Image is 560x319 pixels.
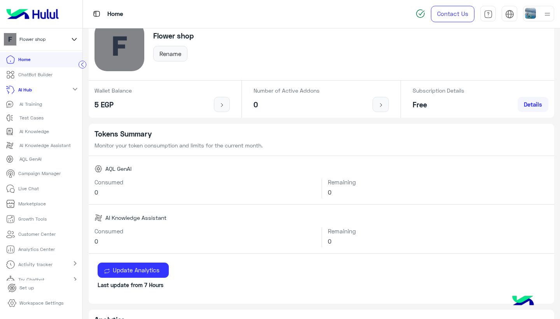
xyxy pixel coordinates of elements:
[19,128,49,135] p: AI Knowledge
[18,231,56,238] p: Customer Center
[416,9,425,18] img: spinner
[19,36,45,43] span: Flower shop
[19,114,44,121] p: Test Cases
[98,281,546,289] p: Last update from 7 Hours
[105,165,131,173] span: AQL GenAI
[70,275,80,284] mat-icon: chevron_right
[18,71,52,78] p: ChatBot Builder
[94,228,315,235] h6: Consumed
[104,268,110,274] img: update icon
[413,100,464,109] h5: Free
[328,189,548,196] h6: 0
[70,84,80,94] mat-icon: expand_more
[484,10,493,19] img: tab
[18,185,39,192] p: Live Chat
[94,130,548,138] h5: Tokens Summary
[524,101,542,108] span: Details
[94,179,315,186] h6: Consumed
[110,266,163,273] span: Update Analytics
[19,101,42,108] p: AI Training
[107,9,123,19] p: Home
[19,284,34,291] p: Set up
[19,142,71,149] p: AI Knowledge Assistant
[505,10,514,19] img: tab
[2,296,70,311] a: Workspace Settings
[413,86,464,95] p: Subscription Details
[18,86,32,93] p: AI Hub
[328,238,548,245] h6: 0
[94,189,315,196] h6: 0
[254,100,320,109] h5: 0
[94,86,132,95] p: Wallet Balance
[18,246,55,253] p: Analytics Center
[18,216,47,223] p: Growth Tools
[2,280,40,296] a: Set up
[4,33,16,46] img: 752260171302182
[19,156,42,163] p: AQL GenAI
[18,170,61,177] p: Campaign Manager
[19,300,63,307] p: Workspace Settings
[94,21,144,71] img: workspace-image
[431,6,474,22] a: Contact Us
[70,259,80,268] mat-icon: chevron_right
[3,6,62,22] img: Logo
[153,32,194,40] h5: Flower shop
[518,97,548,112] a: Details
[328,179,548,186] h6: Remaining
[94,165,102,173] img: AQL GenAI
[480,6,496,22] a: tab
[18,261,52,268] p: Activity tracker
[18,200,46,207] p: Marketplace
[254,86,320,95] p: Number of Active Addons
[153,46,187,61] button: Rename
[542,9,552,19] img: profile
[509,288,537,315] img: hulul-logo.png
[94,214,102,222] img: AI Knowledge Assistant
[94,100,132,109] h5: 5 EGP
[18,56,30,63] p: Home
[92,9,101,19] img: tab
[98,263,169,278] button: Update Analytics
[217,102,227,108] img: icon
[376,102,386,108] img: icon
[525,8,536,19] img: userImage
[94,141,548,149] p: Monitor your token consumption and limits for the current month.
[94,238,315,245] h6: 0
[18,276,44,283] p: Try Chatbot
[105,214,166,222] span: AI Knowledge Assistant
[328,228,548,235] h6: Remaining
